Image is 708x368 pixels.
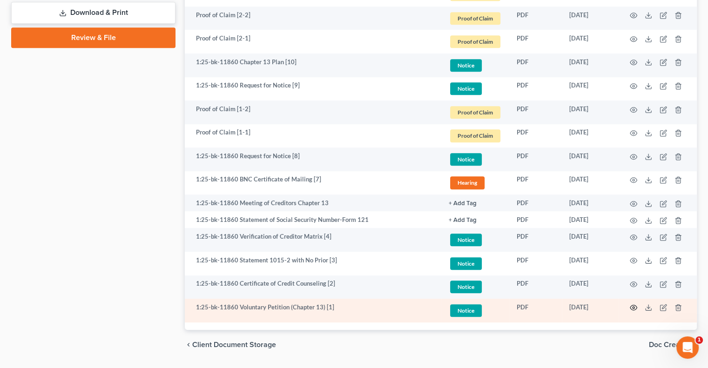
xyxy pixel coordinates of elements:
span: Notice [450,153,482,166]
td: [DATE] [562,7,619,30]
a: + Add Tag [449,215,502,224]
td: PDF [509,7,562,30]
td: PDF [509,54,562,77]
span: Notice [450,59,482,72]
td: 1:25-bk-11860 Certificate of Credit Counseling [2] [185,275,441,299]
span: Proof of Claim [450,35,500,48]
td: PDF [509,77,562,101]
td: 1:25-bk-11860 Request for Notice [8] [185,147,441,171]
td: 1:25-bk-11860 Chapter 13 Plan [10] [185,54,441,77]
a: Notice [449,81,502,96]
td: [DATE] [562,299,619,322]
td: Proof of Claim [2-2] [185,7,441,30]
a: Proof of Claim [449,105,502,120]
a: Notice [449,232,502,248]
td: 1:25-bk-11860 Verification of Creditor Matrix [4] [185,228,441,252]
a: Proof of Claim [449,34,502,49]
td: PDF [509,147,562,171]
a: Review & File [11,27,175,48]
span: Hearing [450,176,485,189]
td: Proof of Claim [2-1] [185,30,441,54]
button: chevron_left Client Document Storage [185,341,276,348]
a: + Add Tag [449,199,502,207]
span: Proof of Claim [450,106,500,119]
td: PDF [509,30,562,54]
td: [DATE] [562,211,619,228]
a: Download & Print [11,2,175,24]
span: 1 [695,336,703,344]
td: [DATE] [562,54,619,77]
td: PDF [509,171,562,195]
td: [DATE] [562,171,619,195]
span: Proof of Claim [450,12,500,25]
td: [DATE] [562,275,619,299]
span: Notice [450,257,482,270]
td: [DATE] [562,100,619,124]
td: Proof of Claim [1-1] [185,124,441,148]
span: Notice [450,281,482,293]
td: [DATE] [562,252,619,275]
span: Notice [450,234,482,246]
td: [DATE] [562,194,619,211]
a: Hearing [449,175,502,190]
td: [DATE] [562,228,619,252]
td: PDF [509,228,562,252]
a: Proof of Claim [449,128,502,143]
td: 1:25-bk-11860 Meeting of Creditors Chapter 13 [185,194,441,211]
a: Notice [449,279,502,294]
a: Notice [449,256,502,271]
td: 1:25-bk-11860 Statement of Social Security Number-Form 121 [185,211,441,228]
td: PDF [509,275,562,299]
span: Proof of Claim [450,129,500,142]
td: PDF [509,194,562,211]
span: Notice [450,304,482,317]
td: 1:25-bk-11860 Request for Notice [9] [185,77,441,101]
a: Notice [449,303,502,318]
button: Doc Creator chevron_right [649,341,697,348]
td: 1:25-bk-11860 Voluntary Petition (Chapter 13) [1] [185,299,441,322]
td: [DATE] [562,147,619,171]
td: PDF [509,299,562,322]
a: Proof of Claim [449,11,502,26]
td: PDF [509,124,562,148]
td: Proof of Claim [1-2] [185,100,441,124]
td: PDF [509,211,562,228]
td: [DATE] [562,77,619,101]
td: 1:25-bk-11860 Statement 1015-2 with No Prior [3] [185,252,441,275]
button: + Add Tag [449,217,477,223]
td: 1:25-bk-11860 BNC Certificate of Mailing [7] [185,171,441,195]
iframe: Intercom live chat [676,336,699,359]
span: Notice [450,82,482,95]
button: + Add Tag [449,201,477,207]
a: Notice [449,58,502,73]
td: PDF [509,100,562,124]
span: Doc Creator [649,341,689,348]
td: [DATE] [562,124,619,148]
td: PDF [509,252,562,275]
span: Client Document Storage [192,341,276,348]
td: [DATE] [562,30,619,54]
a: Notice [449,152,502,167]
i: chevron_left [185,341,192,348]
